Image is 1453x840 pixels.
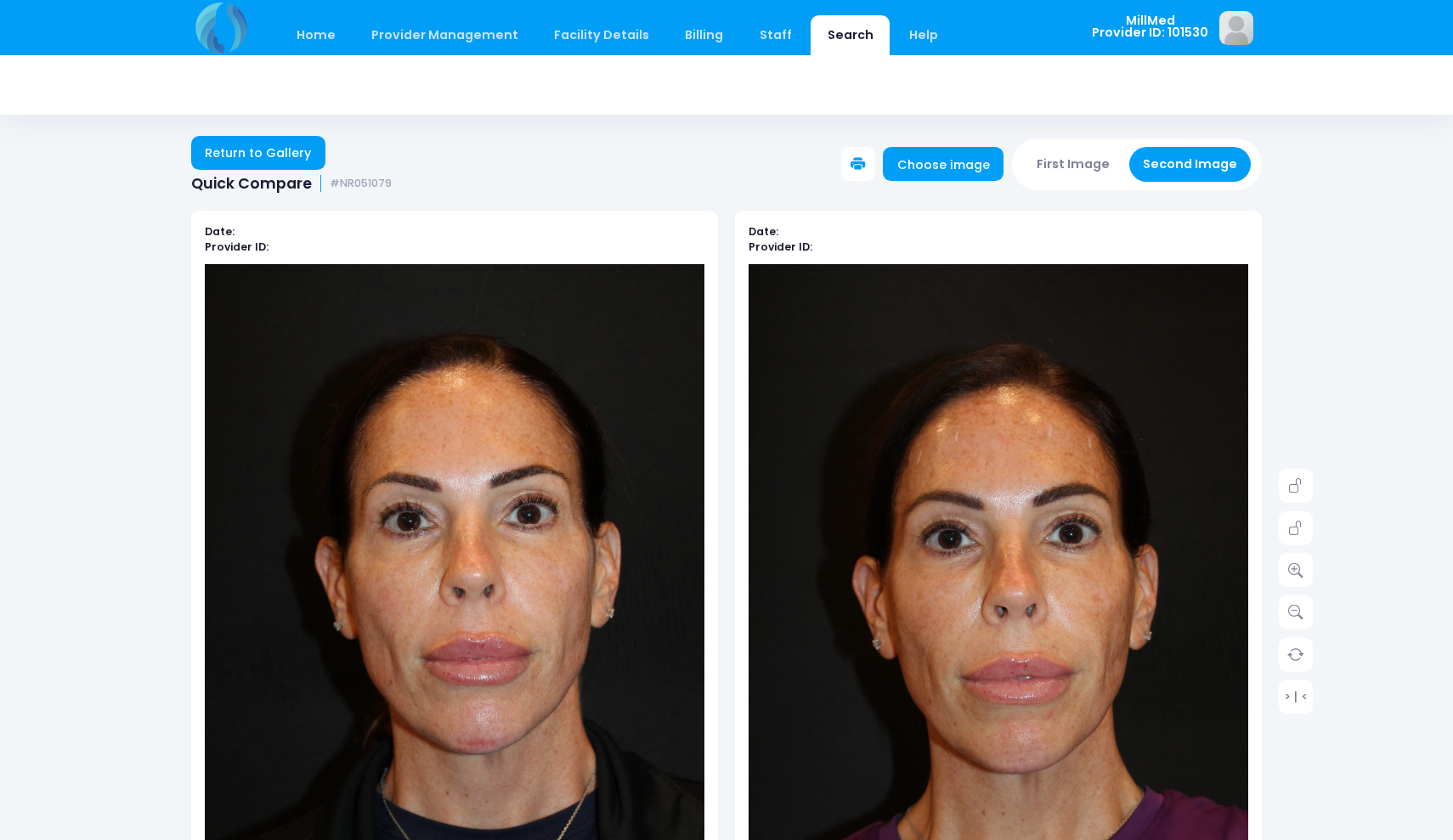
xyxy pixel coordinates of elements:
[893,15,955,55] a: Help
[538,15,666,55] a: Facility Details
[354,15,534,55] a: Provider Management
[191,136,325,170] a: Return to Gallery
[669,15,740,55] a: Billing
[1279,679,1313,713] a: > | <
[1092,14,1208,39] span: MillMed Provider ID: 101530
[191,175,312,193] span: Quick Compare
[1129,147,1252,182] button: Second Image
[749,224,778,239] b: Date:
[205,224,235,239] b: Date:
[1219,11,1253,45] img: image
[330,178,392,190] small: #NR051079
[205,240,269,254] b: Provider ID:
[811,15,890,55] a: Search
[749,240,812,254] b: Provider ID:
[743,15,808,55] a: Staff
[883,147,1004,181] a: Choose image
[280,15,352,55] a: Home
[1023,147,1124,182] button: First Image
